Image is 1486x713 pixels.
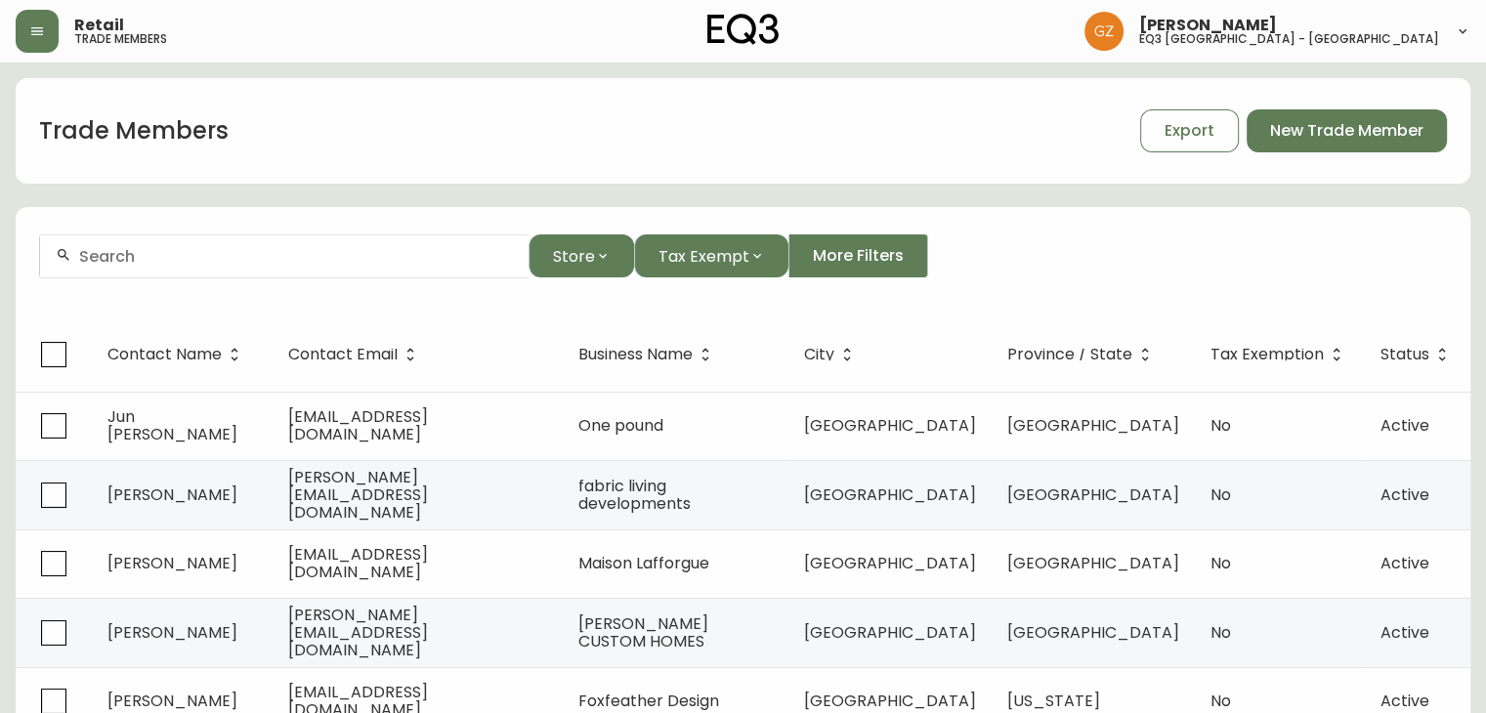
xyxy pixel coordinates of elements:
span: Contact Name [107,346,247,363]
button: More Filters [788,234,928,277]
span: Foxfeather Design [578,690,719,712]
span: City [804,346,860,363]
span: [PERSON_NAME] [107,552,237,574]
span: [PERSON_NAME] [1139,18,1277,33]
span: [PERSON_NAME][EMAIL_ADDRESS][DOMAIN_NAME] [288,466,428,524]
span: [PERSON_NAME] [107,690,237,712]
h1: Trade Members [39,114,229,147]
span: Business Name [578,349,693,360]
span: [EMAIL_ADDRESS][DOMAIN_NAME] [288,543,428,583]
span: [GEOGRAPHIC_DATA] [804,414,976,437]
span: Tax Exemption [1210,349,1324,360]
span: [GEOGRAPHIC_DATA] [1007,621,1179,644]
button: Store [529,234,634,277]
button: Tax Exempt [634,234,788,277]
h5: trade members [74,33,167,45]
span: More Filters [813,245,904,267]
span: [GEOGRAPHIC_DATA] [804,552,976,574]
span: No [1210,621,1231,644]
span: [GEOGRAPHIC_DATA] [1007,552,1179,574]
span: [GEOGRAPHIC_DATA] [804,621,976,644]
button: Export [1140,109,1239,152]
span: Contact Name [107,349,222,360]
span: Status [1380,349,1429,360]
span: Tax Exempt [658,244,749,269]
span: One pound [578,414,663,437]
span: Retail [74,18,124,33]
span: Active [1380,483,1429,506]
span: Export [1165,120,1214,142]
span: No [1210,552,1231,574]
span: Active [1380,552,1429,574]
span: Active [1380,414,1429,437]
span: City [804,349,834,360]
span: Province / State [1007,349,1132,360]
img: logo [707,14,780,45]
span: Contact Email [288,346,423,363]
span: [GEOGRAPHIC_DATA] [1007,414,1179,437]
span: No [1210,690,1231,712]
span: [PERSON_NAME] [107,621,237,644]
span: [PERSON_NAME] [107,483,237,506]
span: [PERSON_NAME][EMAIL_ADDRESS][DOMAIN_NAME] [288,604,428,661]
span: [US_STATE] [1007,690,1100,712]
span: [GEOGRAPHIC_DATA] [1007,483,1179,506]
span: Province / State [1007,346,1158,363]
span: Business Name [578,346,718,363]
span: Contact Email [288,349,398,360]
span: Jun [PERSON_NAME] [107,405,237,445]
button: New Trade Member [1247,109,1447,152]
span: Status [1380,346,1455,363]
img: 78875dbee59462ec7ba26e296000f7de [1084,12,1124,51]
span: [EMAIL_ADDRESS][DOMAIN_NAME] [288,405,428,445]
h5: eq3 [GEOGRAPHIC_DATA] - [GEOGRAPHIC_DATA] [1139,33,1439,45]
span: Active [1380,621,1429,644]
span: New Trade Member [1270,120,1423,142]
span: Active [1380,690,1429,712]
input: Search [79,247,513,266]
span: Tax Exemption [1210,346,1349,363]
span: [GEOGRAPHIC_DATA] [804,690,976,712]
span: No [1210,414,1231,437]
span: fabric living developments [578,475,691,515]
span: [GEOGRAPHIC_DATA] [804,483,976,506]
span: Maison Lafforgue [578,552,709,574]
span: No [1210,483,1231,506]
span: Store [553,244,595,269]
span: [PERSON_NAME] CUSTOM HOMES [578,612,708,652]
